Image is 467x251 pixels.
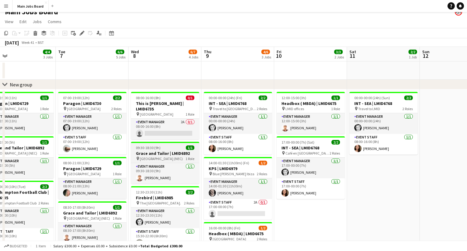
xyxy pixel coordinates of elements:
[186,156,194,161] span: 1 Role
[277,145,345,151] h3: INT - SEA | LMID6768
[3,243,28,249] button: Budgeted
[58,92,126,155] app-job-card: 07:00-19:00 (12h)2/2Paragon | LMID6730 [GEOGRAPHIC_DATA]2 RolesEvent Manager1/107:00-19:00 (12h)[...
[113,216,122,221] span: 1 Role
[421,52,430,59] span: 12
[257,172,267,176] span: 2 Roles
[281,96,306,100] span: 12:00-15:00 (3h)
[58,223,126,243] app-card-role: Event Manager1/108:30-17:00 (8h30m)[PERSON_NAME]
[40,184,49,189] span: 2/2
[203,52,211,59] span: 9
[277,178,345,199] app-card-role: Event Staff1/117:00-00:00 (7h)[PERSON_NAME]
[53,244,182,248] div: Salary £300.00 + Expenses £0.00 + Subsistence £0.00 =
[204,166,272,171] h3: KPS | LMID6979
[213,106,257,111] span: Travel to [GEOGRAPHIC_DATA]
[40,140,49,145] span: 1/1
[131,49,139,54] span: Wed
[140,156,183,161] span: [GEOGRAPHIC_DATA] (NEC)
[40,151,49,155] span: 1 Role
[19,19,27,24] span: Edit
[257,237,267,241] span: 2 Roles
[58,49,65,54] span: Tue
[209,161,249,165] span: 14:00-01:30 (11h30m) (Fri)
[204,101,272,106] h3: INT - SEA | LMID6768
[30,18,44,26] a: Jobs
[404,96,413,100] span: 2/2
[186,145,194,150] span: 1/1
[330,151,340,155] span: 2 Roles
[349,92,418,155] app-job-card: 00:00-00:00 (24h) (Sun)2/2INT - SEA | LMID6768 Travel to LMID2 RolesEvent Manager1/100:00-00:00 (...
[140,201,181,205] span: The [GEOGRAPHIC_DATA].
[113,172,122,176] span: 1 Role
[409,55,417,59] div: 1 Job
[140,112,173,117] span: [GEOGRAPHIC_DATA]
[186,190,194,194] span: 2/2
[277,101,345,106] h3: Headbox ( MBDA) | LMID6675
[131,119,199,139] app-card-role: Event Manager2A0/108:00-16:00 (8h)
[204,92,272,155] app-job-card: 00:00-00:00 (24h) (Fri)2/2INT - SEA | LMID6768 Travel to [GEOGRAPHIC_DATA]2 RolesEvent Manager1/1...
[57,52,65,59] span: 7
[113,161,122,165] span: 1/1
[40,96,49,100] span: 1/1
[259,226,267,230] span: 1/2
[131,151,199,156] h3: Grace and Tailor | LMID6892
[131,142,199,184] div: 09:30-18:30 (9h)1/1Grace and Tailor | LMID6892 [GEOGRAPHIC_DATA] (NEC)1 RoleEvent Manager1/109:30...
[58,201,126,243] app-job-card: 08:30-17:00 (8h30m)1/1Grace and Tailor | LMID6892 [GEOGRAPHIC_DATA] (NEC)1 RoleEvent Manager1/108...
[63,96,90,100] span: 07:00-19:00 (12h)
[140,244,182,248] span: Total Budgeted £300.00
[186,112,194,117] span: 1 Role
[277,49,281,54] span: Fri
[43,50,51,54] span: 4/4
[334,55,344,59] div: 2 Jobs
[34,244,48,248] span: 1 item
[131,101,199,112] h3: This is [PERSON_NAME] | LMID6735
[20,40,35,45] span: Week 41
[204,199,272,220] app-card-role: Event Staff2A0/117:00-00:00 (7h)
[331,140,340,145] span: 2/2
[63,161,90,165] span: 08:00-21:00 (13h)
[67,216,110,221] span: [GEOGRAPHIC_DATA] (NEC)
[111,106,122,111] span: 2 Roles
[67,172,101,176] span: [GEOGRAPHIC_DATA]
[10,244,27,248] span: Budgeted
[204,231,272,236] h3: Headbox ( MBDA) | LMID6675
[10,82,32,88] div: New group
[334,50,343,54] span: 3/3
[131,195,199,200] h3: Firebird | LMID6985
[277,92,345,134] app-job-card: 12:00-15:00 (3h)1/1Headbox ( MBDA) | LMID6675 LMID offices1 RoleEvent Manager1/112:00-15:00 (3h)[...
[43,55,53,59] div: 3 Jobs
[130,52,139,59] span: 8
[58,166,126,171] h3: Paragon | LMID6729
[113,96,122,100] span: 2/2
[67,106,101,111] span: [GEOGRAPHIC_DATA]
[131,186,199,249] div: 12:30-23:30 (11h)2/2Firebird | LMID6985 The [GEOGRAPHIC_DATA].2 RolesEvent Manager1/112:30-23:30 ...
[58,210,126,216] h3: Grace and Tailor | LMID6892
[277,136,345,199] app-job-card: 17:00-00:00 (7h) (Sat)2/2INT - SEA | LMID6768 Café en [GEOGRAPHIC_DATA], [GEOGRAPHIC_DATA]2 Roles...
[331,106,340,111] span: 1 Role
[204,113,272,134] app-card-role: Event Manager1/100:00-00:00 (24h)[PERSON_NAME]
[276,52,281,59] span: 10
[131,228,199,249] app-card-role: Event Staff1/115:30-22:00 (6h30m)[PERSON_NAME]
[58,134,126,155] app-card-role: Event Staff1/107:00-19:00 (12h)[PERSON_NAME]
[285,106,304,111] span: LMID offices
[349,113,418,134] app-card-role: Event Manager1/100:00-00:00 (24h)[PERSON_NAME]
[259,161,267,165] span: 1/2
[348,52,356,59] span: 11
[186,96,194,100] span: 0/1
[63,205,95,210] span: 08:30-17:00 (8h30m)
[277,158,345,178] app-card-role: Event Manager1/117:00-00:00 (7h)[PERSON_NAME]
[354,96,390,100] span: 00:00-00:00 (24h) (Sun)
[58,157,126,199] app-job-card: 08:00-21:00 (13h)1/1Paragon | LMID6729 [GEOGRAPHIC_DATA]1 RoleEvent Manager1/108:00-21:00 (13h)[P...
[277,113,345,134] app-card-role: Event Manager1/112:00-15:00 (3h)[PERSON_NAME]
[189,55,198,59] div: 4 Jobs
[204,157,272,220] app-job-card: 14:00-01:30 (11h30m) (Fri)1/2KPS | LMID6979 Blue [PERSON_NAME] Ibiza2 RolesEvent Manager1/114:00-...
[184,201,194,205] span: 2 Roles
[131,163,199,184] app-card-role: Event Manager1/109:30-18:30 (9h)[PERSON_NAME]
[33,19,42,24] span: Jobs
[189,50,197,54] span: 6/7
[38,40,44,45] div: BST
